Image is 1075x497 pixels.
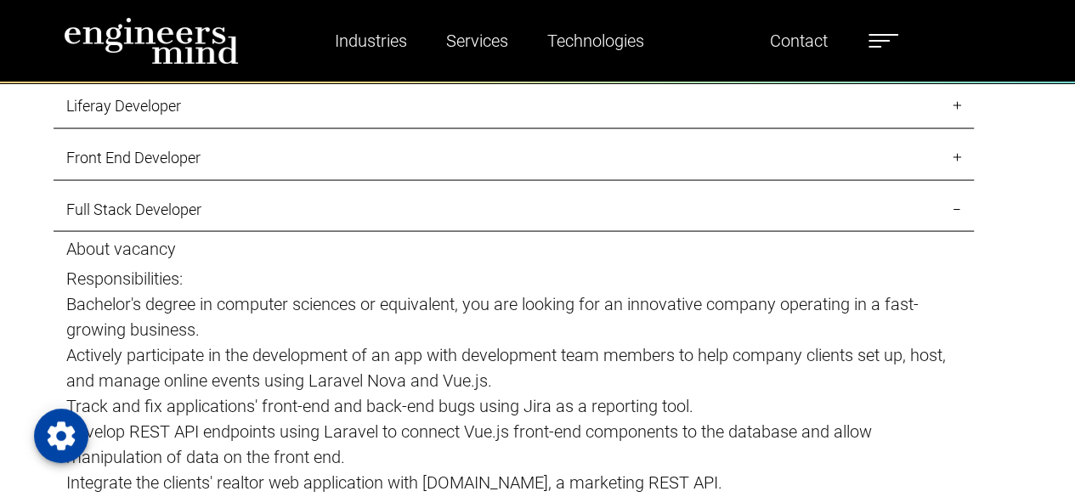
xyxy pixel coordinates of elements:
p: Track and fix applications' front-end and back-end bugs using Jira as a reporting tool. [66,393,961,418]
h5: About vacancy [66,238,961,258]
a: Contact [763,21,835,60]
p: Bachelor's degree in computer sciences or equivalent, you are looking for an innovative company o... [66,291,961,342]
img: logo [64,17,239,65]
a: Front End Developer [54,135,974,180]
p: Integrate the clients' realtor web application with [DOMAIN_NAME], a marketing REST API. [66,469,961,494]
p: Actively participate in the development of an app with development team members to help company c... [66,342,961,393]
a: Full Stack Developer [54,187,974,232]
p: Responsibilities: [66,265,961,291]
a: Services [439,21,515,60]
a: Liferay Developer [54,83,974,128]
a: Industries [328,21,414,60]
a: Technologies [540,21,651,60]
p: Develop REST API endpoints using Laravel to connect Vue.js front-end components to the database a... [66,418,961,469]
